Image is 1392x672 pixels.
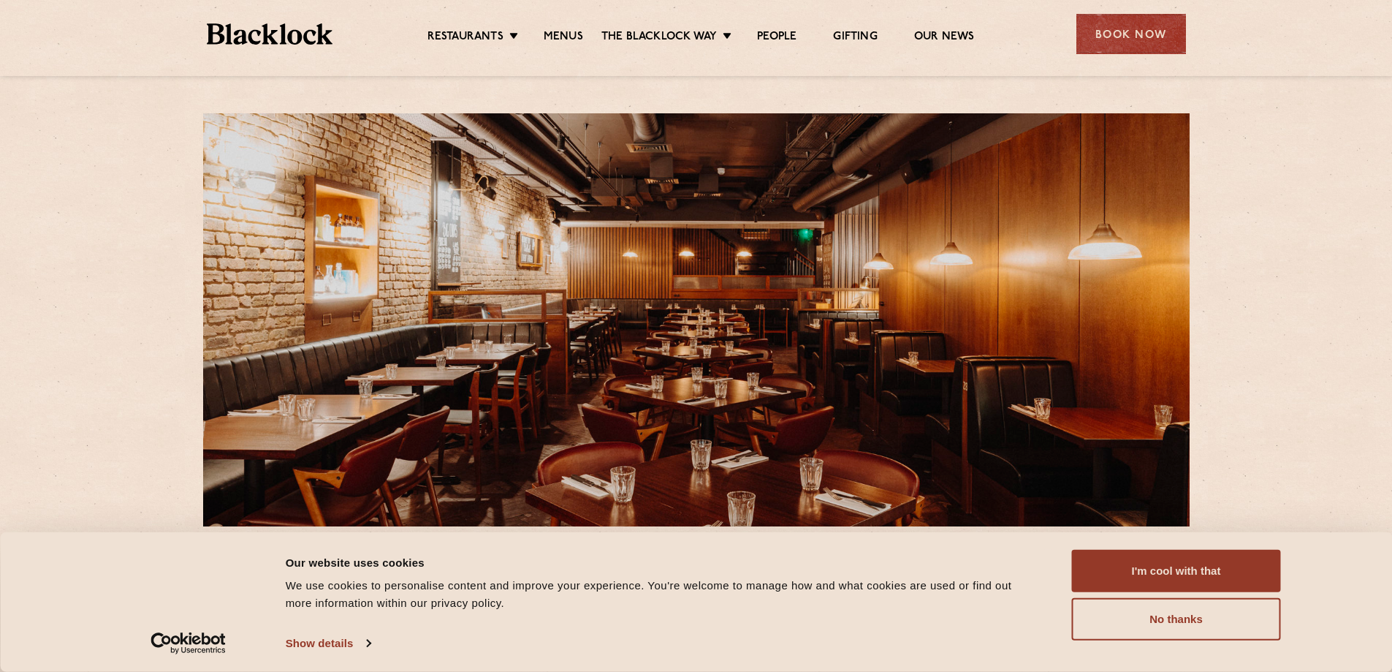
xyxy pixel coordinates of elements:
a: Restaurants [427,30,503,46]
button: I'm cool with that [1072,550,1281,592]
a: Gifting [833,30,877,46]
div: Our website uses cookies [286,554,1039,571]
a: Menus [544,30,583,46]
div: Book Now [1076,14,1186,54]
img: BL_Textured_Logo-footer-cropped.svg [207,23,333,45]
a: Usercentrics Cookiebot - opens in a new window [124,633,252,654]
a: People [757,30,796,46]
div: We use cookies to personalise content and improve your experience. You're welcome to manage how a... [286,577,1039,612]
a: Our News [914,30,975,46]
a: Show details [286,633,370,654]
button: No thanks [1072,598,1281,641]
a: The Blacklock Way [601,30,717,46]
